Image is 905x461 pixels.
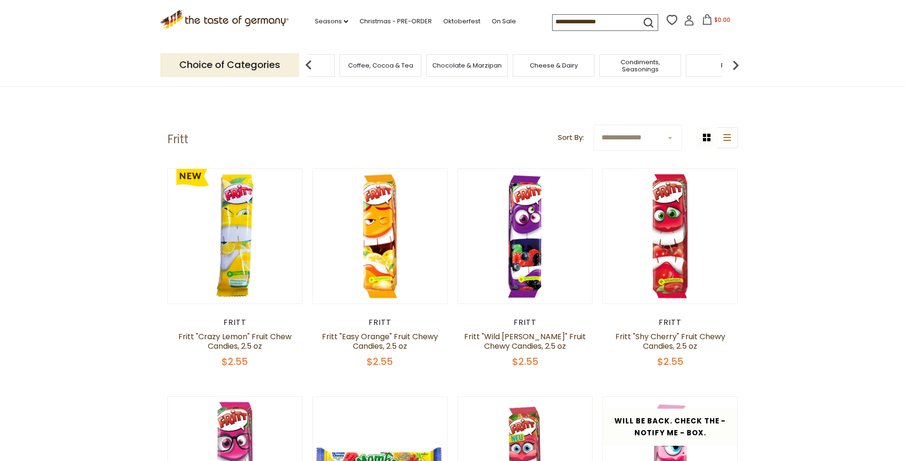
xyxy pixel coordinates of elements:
a: Christmas - PRE-ORDER [360,16,432,27]
img: next arrow [726,56,745,75]
a: Condiments, Seasonings [602,59,678,73]
img: previous arrow [299,56,318,75]
a: Oktoberfest [443,16,480,27]
div: Fritt [167,318,303,327]
a: Fritt "Shy Cherry" Fruit Chewy Candies, 2.5 oz [615,331,725,352]
span: $2.55 [512,355,538,368]
label: Sort By: [558,132,584,144]
a: Fish [721,62,732,69]
button: $0.00 [696,14,737,29]
img: Fritt [168,169,302,304]
span: $2.55 [367,355,393,368]
a: Fritt "Wild [PERSON_NAME]" Fruit Chewy Candies, 2.5 oz [464,331,586,352]
span: $0.00 [714,16,730,24]
a: Cheese & Dairy [530,62,578,69]
img: Fritt [603,169,738,304]
a: Fritt "Crazy Lemon" Fruit Chew Candies, 2.5 oz [178,331,292,352]
span: $2.55 [657,355,683,368]
a: Fritt "Easy Orange" Fruit Chewy Candies, 2.5 oz [322,331,438,352]
h1: Fritt [167,132,188,147]
span: $2.55 [222,355,248,368]
a: On Sale [492,16,516,27]
div: Fritt [457,318,593,327]
a: Chocolate & Marzipan [432,62,502,69]
a: Coffee, Cocoa & Tea [348,62,413,69]
a: Seasons [315,16,348,27]
p: Choice of Categories [160,53,299,77]
img: Fritt [458,169,593,304]
img: Fritt [313,169,448,304]
div: Fritt [312,318,448,327]
div: Fritt [603,318,738,327]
